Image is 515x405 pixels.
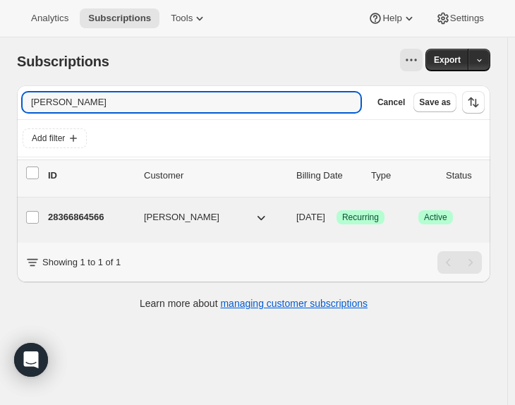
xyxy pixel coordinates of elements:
[32,133,65,144] span: Add filter
[450,13,484,24] span: Settings
[220,298,368,309] a: managing customer subscriptions
[14,343,48,377] div: Open Intercom Messenger
[171,13,193,24] span: Tools
[140,296,368,310] p: Learn more about
[144,210,219,224] span: [PERSON_NAME]
[144,169,285,183] p: Customer
[48,210,133,224] p: 28366864566
[425,49,469,71] button: Export
[400,49,423,71] button: View actions for Subscriptions
[419,97,451,108] span: Save as
[80,8,159,28] button: Subscriptions
[413,92,456,112] button: Save as
[23,128,87,148] button: Add filter
[382,13,401,24] span: Help
[31,13,68,24] span: Analytics
[296,212,325,222] span: [DATE]
[42,255,121,270] p: Showing 1 to 1 of 1
[446,169,509,183] p: Status
[371,169,435,183] div: Type
[296,169,360,183] p: Billing Date
[428,8,492,28] button: Settings
[88,13,151,24] span: Subscriptions
[48,169,133,183] p: ID
[360,8,424,28] button: Help
[23,92,360,112] input: Filter subscribers
[437,251,482,274] nav: Pagination
[462,91,485,114] button: Sort the results
[372,92,411,112] button: Cancel
[424,212,447,223] span: Active
[162,8,215,28] button: Tools
[342,212,379,223] span: Recurring
[434,54,461,66] span: Export
[17,54,109,69] span: Subscriptions
[377,97,405,108] span: Cancel
[23,8,77,28] button: Analytics
[135,206,277,229] button: [PERSON_NAME]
